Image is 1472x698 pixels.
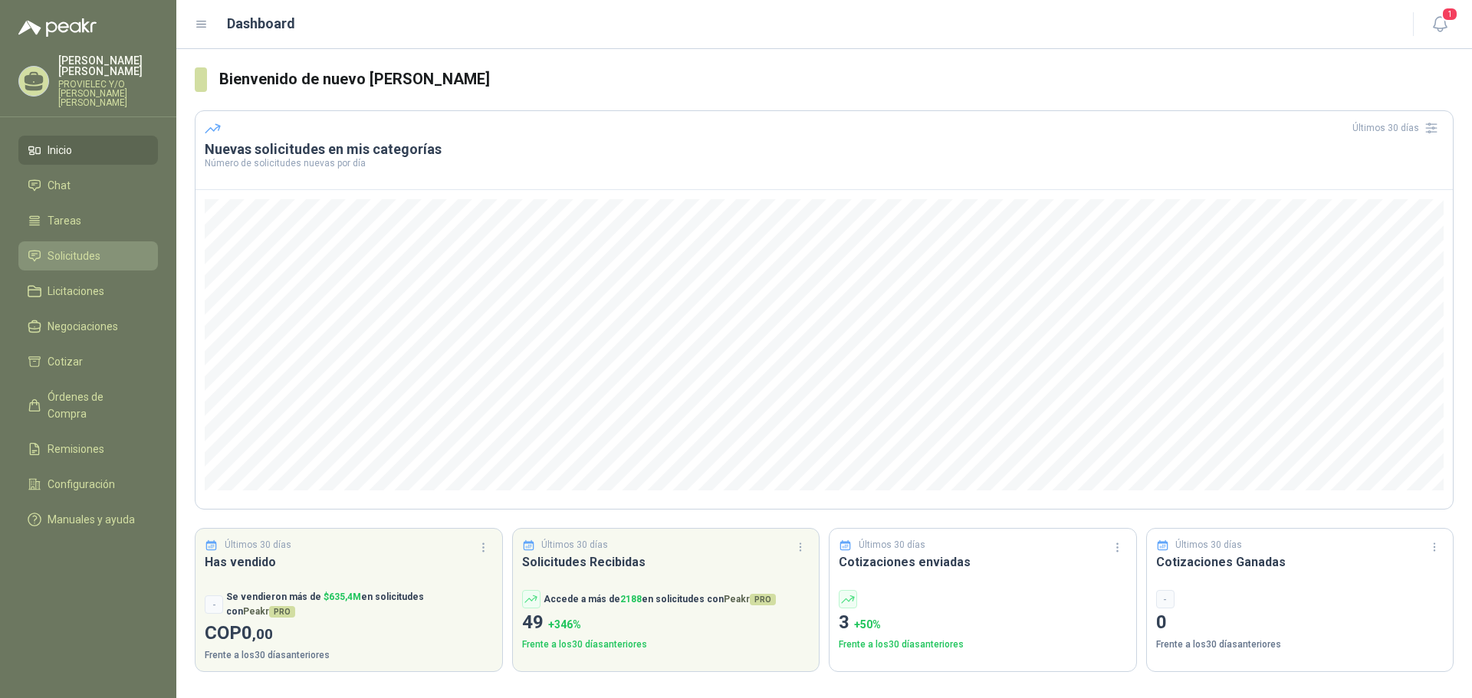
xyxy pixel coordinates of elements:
p: 49 [522,608,810,637]
span: Chat [48,177,71,194]
a: Cotizar [18,347,158,376]
p: Número de solicitudes nuevas por día [205,159,1444,168]
a: Solicitudes [18,241,158,270]
span: PRO [269,606,295,618]
p: Últimos 30 días [541,538,608,552]
p: 0 [1156,608,1444,637]
a: Negociaciones [18,312,158,341]
a: Órdenes de Compra [18,382,158,428]
span: Configuración [48,476,115,493]
span: Remisiones [48,441,104,457]
span: PRO [750,594,776,605]
div: - [205,595,223,614]
h3: Solicitudes Recibidas [522,552,810,572]
p: COP [205,619,493,648]
img: Logo peakr [18,18,97,37]
span: Órdenes de Compra [48,388,143,422]
span: 1 [1441,7,1458,21]
span: Cotizar [48,353,83,370]
p: Últimos 30 días [225,538,291,552]
p: [PERSON_NAME] [PERSON_NAME] [58,55,158,77]
span: Licitaciones [48,283,104,300]
h3: Cotizaciones Ganadas [1156,552,1444,572]
button: 1 [1426,11,1454,38]
span: Solicitudes [48,247,100,264]
span: Peakr [243,606,295,617]
a: Licitaciones [18,277,158,306]
h3: Has vendido [205,552,493,572]
h3: Cotizaciones enviadas [839,552,1127,572]
span: $ 635,4M [324,591,361,602]
p: 3 [839,608,1127,637]
span: + 346 % [548,618,581,631]
h1: Dashboard [227,13,295,34]
a: Remisiones [18,434,158,464]
a: Tareas [18,206,158,235]
span: 2188 [620,594,642,605]
span: Tareas [48,212,81,229]
p: Accede a más de en solicitudes con [544,592,776,607]
p: Últimos 30 días [1175,538,1242,552]
a: Manuales y ayuda [18,505,158,534]
a: Inicio [18,136,158,165]
p: Últimos 30 días [859,538,925,552]
p: PROVIELEC Y/O [PERSON_NAME] [PERSON_NAME] [58,80,158,107]
span: ,00 [252,625,273,643]
h3: Bienvenido de nuevo [PERSON_NAME] [219,67,1454,91]
div: - [1156,590,1175,608]
span: Inicio [48,142,72,159]
p: Frente a los 30 días anteriores [839,637,1127,652]
span: 0 [242,622,273,644]
p: Frente a los 30 días anteriores [522,637,810,652]
p: Se vendieron más de en solicitudes con [226,590,493,619]
p: Frente a los 30 días anteriores [205,648,493,663]
p: Frente a los 30 días anteriores [1156,637,1444,652]
span: Manuales y ayuda [48,511,135,528]
a: Configuración [18,470,158,499]
h3: Nuevas solicitudes en mis categorías [205,140,1444,159]
span: Negociaciones [48,318,118,335]
div: Últimos 30 días [1352,116,1444,140]
span: + 50 % [854,618,881,631]
a: Chat [18,171,158,200]
span: Peakr [724,594,776,605]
